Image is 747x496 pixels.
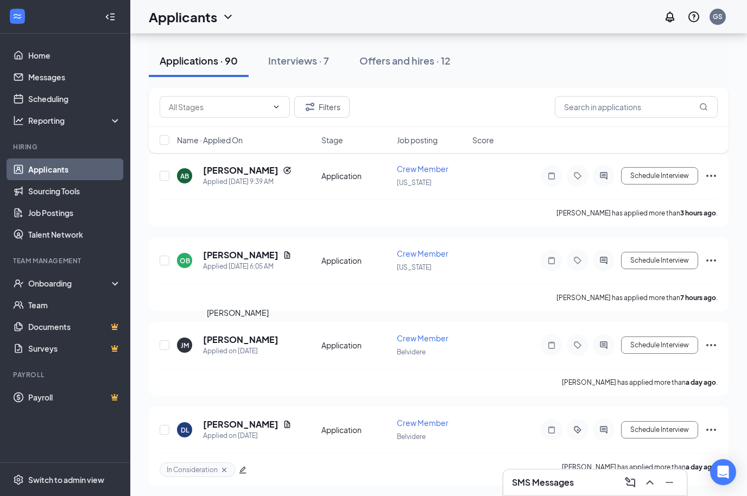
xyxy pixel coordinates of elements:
[643,476,656,489] svg: ChevronUp
[180,171,189,181] div: AB
[597,171,610,180] svg: ActiveChat
[272,103,281,111] svg: ChevronDown
[13,115,24,126] svg: Analysis
[397,333,448,343] span: Crew Member
[28,386,121,408] a: PayrollCrown
[28,294,121,316] a: Team
[283,420,292,429] svg: Document
[687,10,700,23] svg: QuestionInfo
[545,171,558,180] svg: Note
[221,10,235,23] svg: ChevronDown
[28,115,122,126] div: Reporting
[321,340,390,351] div: Application
[661,474,678,491] button: Minimize
[207,307,269,319] div: [PERSON_NAME]
[710,459,736,485] div: Open Intercom Messenger
[663,476,676,489] svg: Minimize
[13,256,119,265] div: Team Management
[268,54,329,67] div: Interviews · 7
[28,474,104,485] div: Switch to admin view
[28,202,121,224] a: Job Postings
[397,164,448,174] span: Crew Member
[699,103,708,111] svg: MagnifyingGlass
[169,101,268,113] input: All Stages
[294,96,350,118] button: Filter Filters
[28,338,121,359] a: SurveysCrown
[28,88,121,110] a: Scheduling
[13,142,119,151] div: Hiring
[641,474,659,491] button: ChevronUp
[359,54,451,67] div: Offers and hires · 12
[28,66,121,88] a: Messages
[545,425,558,434] svg: Note
[181,341,189,350] div: JM
[571,341,584,349] svg: Tag
[181,425,189,435] div: DL
[472,135,494,145] span: Score
[571,425,584,434] svg: ActiveTag
[556,208,718,218] p: [PERSON_NAME] has applied more than .
[13,278,24,289] svg: UserCheck
[303,100,316,113] svg: Filter
[160,54,238,67] div: Applications · 90
[663,10,676,23] svg: Notifications
[621,336,698,354] button: Schedule Interview
[220,466,229,474] svg: Cross
[597,425,610,434] svg: ActiveChat
[177,135,243,145] span: Name · Applied On
[203,164,278,176] h5: [PERSON_NAME]
[571,171,584,180] svg: Tag
[203,249,278,261] h5: [PERSON_NAME]
[622,474,639,491] button: ComposeMessage
[13,370,119,379] div: Payroll
[562,462,718,477] p: [PERSON_NAME] has applied more than .
[621,252,698,269] button: Schedule Interview
[283,251,292,259] svg: Document
[13,474,24,485] svg: Settings
[203,346,278,357] div: Applied on [DATE]
[397,418,448,428] span: Crew Member
[624,476,637,489] svg: ComposeMessage
[167,465,218,474] span: In Consideration
[28,224,121,245] a: Talent Network
[545,341,558,349] svg: Note
[512,476,574,488] h3: SMS Messages
[203,418,278,430] h5: [PERSON_NAME]
[686,378,716,386] b: a day ago
[203,261,292,272] div: Applied [DATE] 6:05 AM
[283,166,292,175] svg: Reapply
[28,180,121,202] a: Sourcing Tools
[180,256,190,265] div: OB
[680,294,716,302] b: 7 hours ago
[203,176,292,187] div: Applied [DATE] 9:39 AM
[713,12,723,21] div: GS
[705,254,718,267] svg: Ellipses
[597,256,610,265] svg: ActiveChat
[397,179,432,187] span: [US_STATE]
[397,348,426,356] span: Belvidere
[321,424,390,435] div: Application
[686,463,716,471] b: a day ago
[397,433,426,441] span: Belvidere
[203,430,292,441] div: Applied on [DATE]
[562,378,718,387] p: [PERSON_NAME] has applied more than .
[321,170,390,181] div: Application
[28,278,112,289] div: Onboarding
[545,256,558,265] svg: Note
[705,423,718,436] svg: Ellipses
[105,11,116,22] svg: Collapse
[705,169,718,182] svg: Ellipses
[397,263,432,271] span: [US_STATE]
[571,256,584,265] svg: Tag
[203,334,278,346] h5: [PERSON_NAME]
[397,135,438,145] span: Job posting
[12,11,23,22] svg: WorkstreamLogo
[705,339,718,352] svg: Ellipses
[321,255,390,266] div: Application
[28,44,121,66] a: Home
[621,167,698,185] button: Schedule Interview
[28,316,121,338] a: DocumentsCrown
[556,293,718,302] p: [PERSON_NAME] has applied more than .
[28,158,121,180] a: Applicants
[239,466,246,474] span: edit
